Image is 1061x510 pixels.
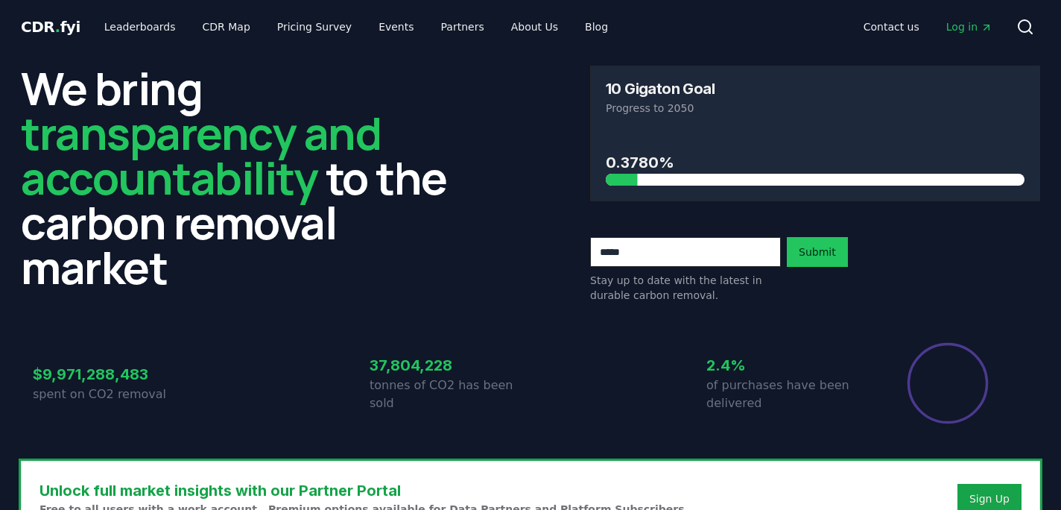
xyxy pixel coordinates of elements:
span: Log in [946,19,992,34]
a: About Us [499,13,570,40]
span: CDR fyi [21,18,80,36]
a: Leaderboards [92,13,188,40]
p: Progress to 2050 [606,101,1024,116]
p: tonnes of CO2 has been sold [370,377,530,412]
a: Pricing Survey [265,13,364,40]
h3: Unlock full market insights with our Partner Portal [39,479,688,502]
h2: We bring to the carbon removal market [21,66,471,289]
a: Log in [934,13,1004,40]
nav: Main [852,13,1004,40]
p: of purchases have been delivered [706,377,867,412]
span: . [55,18,60,36]
a: Contact us [852,13,931,40]
a: Partners [429,13,496,40]
a: CDR Map [191,13,262,40]
a: Sign Up [969,491,1010,506]
a: Events [367,13,425,40]
h3: 2.4% [706,354,867,377]
a: CDR.fyi [21,16,80,37]
p: Stay up to date with the latest in durable carbon removal. [590,273,781,303]
h3: $9,971,288,483 [33,363,194,385]
button: Submit [787,237,848,267]
p: spent on CO2 removal [33,385,194,403]
nav: Main [92,13,620,40]
span: transparency and accountability [21,102,381,208]
h3: 37,804,228 [370,354,530,377]
a: Blog [573,13,620,40]
div: Percentage of sales delivered [906,341,989,425]
h3: 10 Gigaton Goal [606,81,715,96]
h3: 0.3780% [606,151,1024,174]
